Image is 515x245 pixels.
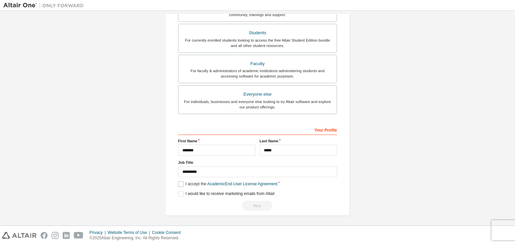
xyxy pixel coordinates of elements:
[178,138,255,144] label: First Name
[182,68,333,79] div: For faculty & administrators of academic institutions administering students and accessing softwa...
[152,230,184,235] div: Cookie Consent
[41,232,48,239] img: facebook.svg
[178,124,337,135] div: Your Profile
[52,232,59,239] img: instagram.svg
[260,138,337,144] label: Last Name
[207,182,277,186] a: Academic End-User License Agreement
[178,160,337,165] label: Job Title
[182,59,333,68] div: Faculty
[2,232,37,239] img: altair_logo.svg
[178,191,275,197] label: I would like to receive marketing emails from Altair
[3,2,87,9] img: Altair One
[182,99,333,110] div: For individuals, businesses and everyone else looking to try Altair software and explore our prod...
[63,232,70,239] img: linkedin.svg
[108,230,152,235] div: Website Terms of Use
[178,181,277,187] label: I accept the
[178,201,337,211] div: Read and acccept EULA to continue
[90,235,185,241] p: © 2025 Altair Engineering, Inc. All Rights Reserved.
[182,90,333,99] div: Everyone else
[74,232,83,239] img: youtube.svg
[182,38,333,48] div: For currently enrolled students looking to access the free Altair Student Edition bundle and all ...
[182,28,333,38] div: Students
[90,230,108,235] div: Privacy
